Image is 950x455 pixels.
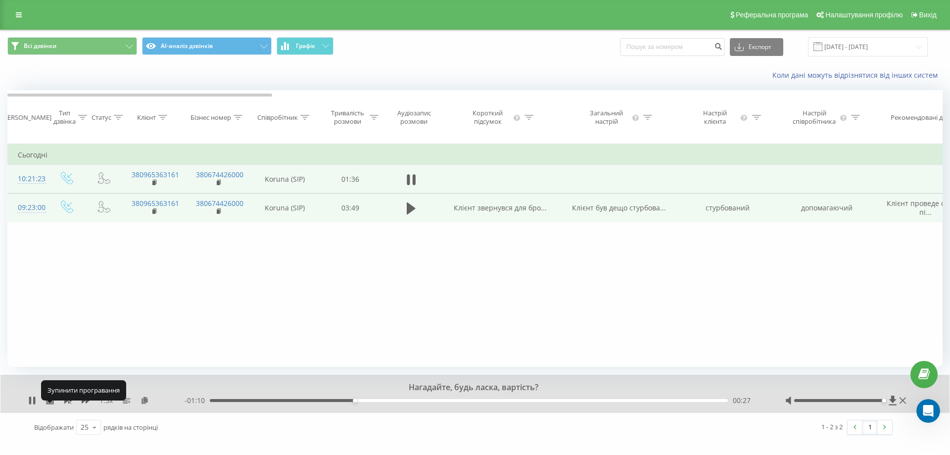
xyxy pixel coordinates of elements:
img: Profile image for Fin [28,7,44,23]
span: рядків на сторінці [103,423,158,432]
span: - 01:10 [185,396,210,405]
div: [PERSON_NAME] [1,113,51,122]
div: Аудіозапис розмови [390,109,438,126]
a: 380674426000 [196,199,243,208]
div: Настрій клієнта [692,109,738,126]
div: Тип дзвінка [53,109,76,126]
div: 22 вересня [8,92,190,105]
div: Поки не отримали додаткових питаньОбов'язково звертайтеся, якщо виникнуть питання! 😉 [8,147,162,350]
div: Volodymyr каже… [8,147,190,358]
div: Короткий підсумок [464,109,512,126]
div: Співробітник [257,113,298,122]
textarea: Повідомлення... [8,303,190,320]
span: Всі дзвінки [24,42,56,50]
p: Наші фахівці також можуть допомогти [48,11,152,27]
div: Бізнес номер [190,113,231,122]
span: Реферальна програма [736,11,808,19]
div: 1 - 2 з 2 [821,422,843,432]
button: Завантажити вкладений файл [47,324,55,332]
div: Accessibility label [353,399,357,403]
button: Всі дзвінки [7,37,137,55]
span: Відображати [34,423,74,432]
div: Зупинити програвання [41,380,126,400]
span: Клієнт звернувся для бро... [454,203,547,212]
div: Обов'язково звертайтеся, якщо виникнуть питання! 😉 [16,172,154,192]
button: вибір GIF-файлів [31,324,39,332]
span: 00:27 [733,396,751,405]
div: Поки не отримали додаткових питань [16,153,154,172]
a: 1 [862,420,877,434]
span: Графік [296,43,315,50]
h1: Fin [48,4,60,11]
div: Volodymyr каже… [8,105,190,147]
div: Нагадайте, будь ласка, вартість? [116,382,820,393]
div: Вітаю! Підкажіть, будь ласка, чи у вас наразі будуть додаткові питання? [16,111,154,140]
button: Головна [155,6,174,25]
button: Start recording [63,324,71,332]
div: Тривалість розмови [328,109,367,126]
a: 380965363161 [132,170,179,179]
input: Пошук за номером [620,38,725,56]
td: Koruna (SIP) [250,165,320,194]
span: Клієнт був дещо стурбова... [572,203,666,212]
div: Вітаю!Підкажіть, будь ласка, чи у вас наразі будуть додаткові питання? [8,105,162,146]
span: Налаштування профілю [825,11,902,19]
button: Надіслати повідомлення… [170,320,186,336]
div: Клієнт [137,113,156,122]
button: Вибір емодзі [15,324,23,332]
button: AI-аналіз дзвінків [142,37,272,55]
div: Загальний настрій [583,109,630,126]
div: 25 [81,422,89,432]
div: Статус [92,113,111,122]
div: Настрій співробітника [791,109,838,126]
button: Графік [277,37,333,55]
td: Koruna (SIP) [250,194,320,222]
a: Коли дані можуть відрізнятися вiд інших систем [772,70,943,80]
div: 09:23:00 [18,198,38,217]
div: Рекомендовані дії [891,113,946,122]
a: 380674426000 [196,170,243,179]
button: Експорт [730,38,783,56]
td: стурбований [678,194,777,222]
div: Закрити [174,6,191,24]
td: 03:49 [320,194,381,222]
img: Daria Oliinyk [44,14,107,78]
td: допомагаючий [777,194,876,222]
a: 380965363161 [132,199,179,208]
div: 10:21:23 [18,169,38,189]
td: 01:36 [320,165,381,194]
iframe: Intercom live chat [916,399,940,423]
div: Accessibility label [882,399,886,403]
span: Вихід [919,11,937,19]
button: go back [6,6,25,25]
